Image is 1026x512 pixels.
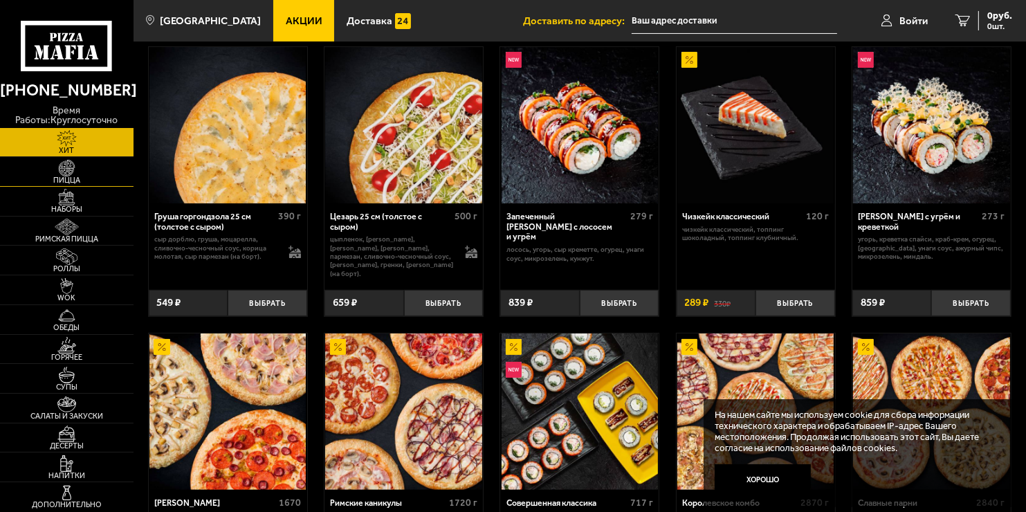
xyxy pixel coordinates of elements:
[500,47,659,203] a: НовинкаЗапеченный ролл Гурмэ с лососем и угрём
[156,298,181,308] span: 549 ₽
[330,235,454,278] p: цыпленок, [PERSON_NAME], [PERSON_NAME], [PERSON_NAME], пармезан, сливочно-чесночный соус, [PERSON...
[982,210,1005,222] span: 273 г
[806,210,829,222] span: 120 г
[899,16,928,26] span: Войти
[523,16,632,26] span: Доставить по адресу:
[395,13,411,29] img: 15daf4d41897b9f0e9f617042186c801.svg
[630,497,653,509] span: 717 г
[324,333,483,490] a: АкционныйРимские каникулы
[506,362,522,378] img: Новинка
[330,498,445,509] div: Римские каникулы
[154,235,278,261] p: сыр дорблю, груша, моцарелла, сливочно-чесночный соус, корица молотая, сыр пармезан (на борт).
[755,290,835,316] button: Выбрать
[682,498,797,509] div: Королевское комбо
[502,47,658,203] img: Запеченный ролл Гурмэ с лососем и угрём
[715,464,811,496] button: Хорошо
[682,226,829,243] p: Чизкейк классический, топпинг шоколадный, топпинг клубничный.
[506,339,522,355] img: Акционный
[324,47,483,203] a: Цезарь 25 см (толстое с сыром)
[506,246,653,263] p: лосось, угорь, Сыр креметте, огурец, унаги соус, микрозелень, кунжут.
[852,47,1011,203] a: НовинкаРолл Калипсо с угрём и креветкой
[509,298,533,308] span: 839 ₽
[228,290,307,316] button: Выбрать
[330,212,450,232] div: Цезарь 25 см (толстое с сыром)
[858,339,874,355] img: Акционный
[858,212,978,232] div: [PERSON_NAME] с угрём и креветкой
[931,290,1011,316] button: Выбрать
[506,212,627,242] div: Запеченный [PERSON_NAME] с лососем и угрём
[330,339,346,355] img: Акционный
[404,290,484,316] button: Выбрать
[580,290,659,316] button: Выбрать
[632,8,837,34] input: Ваш адрес доставки
[154,498,275,509] div: [PERSON_NAME]
[677,47,834,203] img: Чизкейк классический
[677,333,834,490] img: Королевское комбо
[455,210,477,222] span: 500 г
[987,11,1012,21] span: 0 руб.
[681,52,697,68] img: Акционный
[500,333,659,490] a: АкционныйНовинкаСовершенная классика
[149,333,307,490] a: АкционныйХет Трик
[149,47,306,203] img: Груша горгондзола 25 см (толстое с сыром)
[858,235,1005,261] p: угорь, креветка спайси, краб-крем, огурец, [GEOGRAPHIC_DATA], унаги соус, ажурный чипс, микрозеле...
[160,16,261,26] span: [GEOGRAPHIC_DATA]
[858,52,874,68] img: Новинка
[682,212,803,222] div: Чизкейк классический
[684,298,708,308] span: 289 ₽
[149,333,306,490] img: Хет Трик
[325,333,482,490] img: Римские каникулы
[714,298,731,308] s: 330 ₽
[502,333,658,490] img: Совершенная классика
[852,333,1011,490] a: АкционныйСлавные парни
[987,22,1012,30] span: 0 шт.
[286,16,322,26] span: Акции
[861,298,885,308] span: 859 ₽
[325,47,482,203] img: Цезарь 25 см (толстое с сыром)
[154,339,170,355] img: Акционный
[449,497,477,509] span: 1720 г
[677,333,835,490] a: АкционныйКоролевское комбо
[278,210,301,222] span: 390 г
[853,47,1009,203] img: Ролл Калипсо с угрём и креветкой
[149,47,307,203] a: Груша горгондзола 25 см (толстое с сыром)
[333,298,357,308] span: 659 ₽
[347,16,392,26] span: Доставка
[681,339,697,355] img: Акционный
[853,333,1009,490] img: Славные парни
[279,497,301,509] span: 1670
[506,52,522,68] img: Новинка
[506,498,627,509] div: Совершенная классика
[677,47,835,203] a: АкционныйЧизкейк классический
[715,410,993,454] p: На нашем сайте мы используем cookie для сбора информации технического характера и обрабатываем IP...
[154,212,275,232] div: Груша горгондзола 25 см (толстое с сыром)
[630,210,653,222] span: 279 г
